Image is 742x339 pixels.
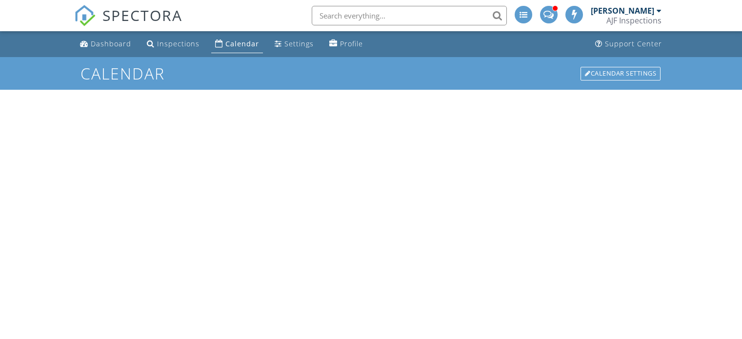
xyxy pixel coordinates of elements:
div: Inspections [157,39,200,48]
span: SPECTORA [102,5,182,25]
div: AJF Inspections [606,16,662,25]
a: Support Center [591,35,666,53]
a: Dashboard [76,35,135,53]
div: [PERSON_NAME] [591,6,654,16]
div: Calendar Settings [581,67,661,80]
a: SPECTORA [74,13,182,34]
div: Calendar [225,39,259,48]
input: Search everything... [312,6,507,25]
h1: Calendar [80,65,662,82]
div: Dashboard [91,39,131,48]
div: Support Center [605,39,662,48]
div: Profile [340,39,363,48]
img: The Best Home Inspection Software - Spectora [74,5,96,26]
a: Calendar [211,35,263,53]
a: Profile [325,35,367,53]
a: Inspections [143,35,203,53]
a: Settings [271,35,318,53]
div: Settings [284,39,314,48]
a: Calendar Settings [580,66,662,81]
